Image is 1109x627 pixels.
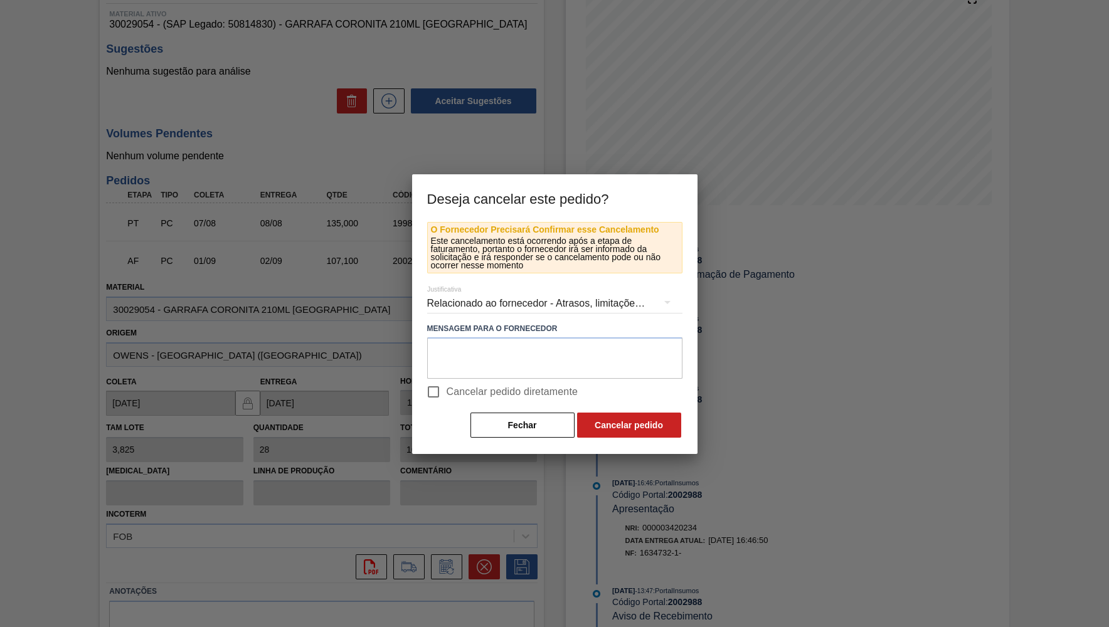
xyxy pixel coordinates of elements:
[427,320,682,338] label: Mensagem para o Fornecedor
[470,413,575,438] button: Fechar
[431,226,679,234] p: O Fornecedor Precisará Confirmar esse Cancelamento
[447,384,578,399] span: Cancelar pedido diretamente
[431,237,679,270] p: Este cancelamento está ocorrendo após a etapa de faturamento, portanto o fornecedor irá ser infor...
[412,174,698,222] h3: Deseja cancelar este pedido?
[577,413,681,438] button: Cancelar pedido
[427,286,682,321] div: Relacionado ao fornecedor - Atrasos, limitações de capacidade, etc.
